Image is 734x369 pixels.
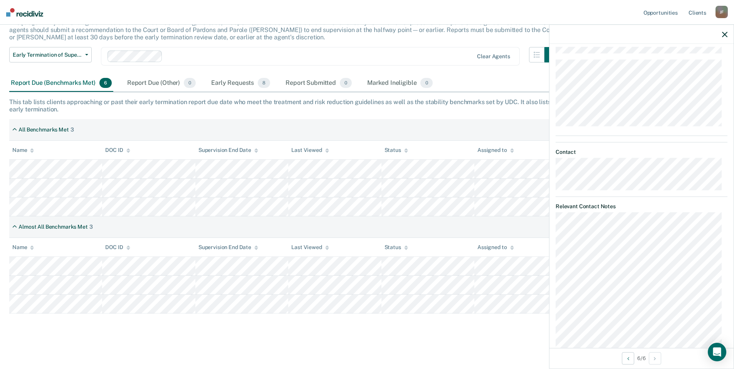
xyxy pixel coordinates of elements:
div: Status [385,244,408,251]
div: Report Submitted [284,75,353,92]
div: Early Requests [210,75,272,92]
div: Name [12,244,34,251]
dt: Contact [556,148,727,155]
div: Report Due (Benchmarks Met) [9,75,113,92]
div: All Benchmarks Met [18,126,69,133]
div: This tab lists clients approaching or past their early termination report due date who meet the t... [9,98,725,113]
div: Assigned to [477,147,514,153]
div: Report Due (Other) [126,75,197,92]
span: 8 [258,78,270,88]
div: Supervision End Date [198,147,258,153]
div: Clear agents [477,53,510,60]
div: Last Viewed [291,147,329,153]
div: DOC ID [105,147,130,153]
span: Early Termination of Supervision [13,52,82,58]
div: Status [385,147,408,153]
p: The [US_STATE] Sentencing Commission’s 2025 Adult Sentencing, Release, & Supervision Guidelines e... [9,19,558,41]
div: 3 [89,224,93,230]
button: Next Opportunity [649,352,661,364]
div: J F [716,6,728,18]
span: 0 [420,78,432,88]
div: Assigned to [477,244,514,251]
div: 6 / 6 [549,348,734,368]
div: Open Intercom Messenger [708,343,726,361]
span: 6 [99,78,112,88]
div: Supervision End Date [198,244,258,251]
span: 0 [184,78,196,88]
button: Previous Opportunity [622,352,634,364]
dt: Relevant Contact Notes [556,203,727,209]
div: DOC ID [105,244,130,251]
span: 0 [340,78,352,88]
div: Name [12,147,34,153]
img: Recidiviz [6,8,43,17]
div: Marked Ineligible [366,75,434,92]
div: 3 [71,126,74,133]
div: Last Viewed [291,244,329,251]
div: Almost All Benchmarks Met [18,224,88,230]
